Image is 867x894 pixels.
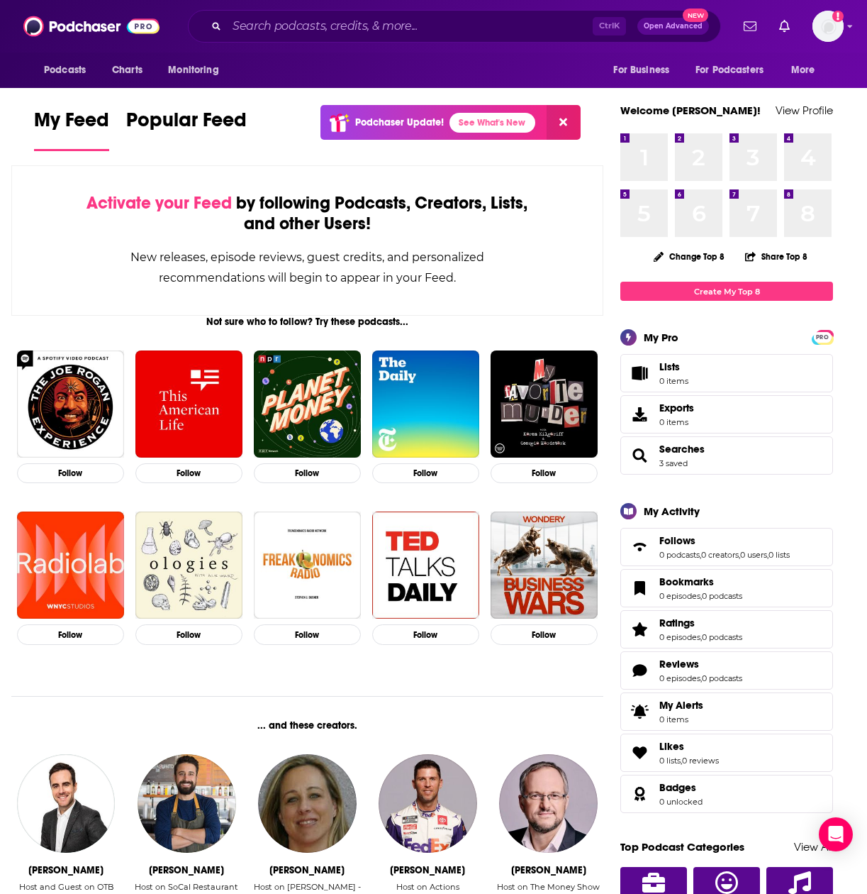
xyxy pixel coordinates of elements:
[659,740,719,753] a: Likes
[739,550,740,560] span: ,
[659,781,703,794] a: Badges
[17,351,124,458] img: The Joe Rogan Experience
[620,775,833,813] span: Badges
[625,446,654,465] a: Searches
[34,108,109,151] a: My Feed
[637,18,709,35] button: Open AdvancedNew
[659,402,694,414] span: Exports
[794,840,833,854] a: View All
[625,363,654,383] span: Lists
[227,15,593,38] input: Search podcasts, credits, & more...
[620,692,833,731] a: My Alerts
[620,436,833,475] span: Searches
[497,882,600,892] div: Host on The Money Show
[744,243,808,270] button: Share Top 8
[659,617,695,629] span: Ratings
[659,740,684,753] span: Likes
[620,734,833,772] span: Likes
[254,351,361,458] img: Planet Money
[103,57,151,84] a: Charts
[379,754,477,853] img: Denny Hamlin
[659,534,695,547] span: Follows
[254,512,361,619] img: Freakonomics Radio
[659,781,696,794] span: Badges
[620,569,833,607] span: Bookmarks
[659,591,700,601] a: 0 episodes
[491,351,598,458] img: My Favorite Murder with Karen Kilgariff and Georgia Hardstark
[11,316,603,328] div: Not sure who to follow? Try these podcasts...
[659,617,742,629] a: Ratings
[138,754,236,853] img: Andrew Gruel
[620,840,744,854] a: Top Podcast Categories
[372,624,479,645] button: Follow
[83,247,532,288] div: New releases, episode reviews, guest credits, and personalized recommendations will begin to appe...
[644,23,703,30] span: Open Advanced
[499,754,598,853] a: Stephen Grootes
[168,60,218,80] span: Monitoring
[625,702,654,722] span: My Alerts
[659,360,680,373] span: Lists
[625,743,654,763] a: Likes
[659,458,688,468] a: 3 saved
[644,331,678,344] div: My Pro
[491,463,598,484] button: Follow
[702,632,742,642] a: 0 podcasts
[700,591,702,601] span: ,
[83,193,532,234] div: by following Podcasts, Creators, Lists, and other Users!
[449,113,535,133] a: See What's New
[681,756,682,766] span: ,
[372,351,479,458] a: The Daily
[625,661,654,680] a: Reviews
[659,658,699,670] span: Reviews
[625,578,654,598] a: Bookmarks
[620,395,833,434] a: Exports
[768,550,790,560] a: 0 lists
[659,376,688,386] span: 0 items
[372,512,479,619] img: TED Talks Daily
[812,11,844,42] span: Logged in as mtraynor
[491,624,598,645] button: Follow
[700,550,701,560] span: ,
[511,864,586,876] div: Stephen Grootes
[135,624,242,645] button: Follow
[791,60,815,80] span: More
[135,512,242,619] a: Ologies with Alie Ward
[659,443,705,456] a: Searches
[620,651,833,690] span: Reviews
[773,14,795,38] a: Show notifications dropdown
[620,104,761,117] a: Welcome [PERSON_NAME]!
[135,351,242,458] img: This American Life
[659,673,700,683] a: 0 episodes
[620,528,833,566] span: Follows
[355,116,444,128] p: Podchaser Update!
[686,57,784,84] button: open menu
[254,463,361,484] button: Follow
[28,864,104,876] div: Joe Molloy
[17,512,124,619] img: Radiolab
[659,550,700,560] a: 0 podcasts
[112,60,142,80] span: Charts
[659,575,714,588] span: Bookmarks
[17,754,116,853] img: Joe Molloy
[819,817,853,851] div: Open Intercom Messenger
[258,754,357,853] img: Sarah Westall
[390,864,465,876] div: Denny Hamlin
[776,104,833,117] a: View Profile
[620,354,833,392] a: Lists
[645,248,733,265] button: Change Top 8
[781,57,833,84] button: open menu
[659,534,790,547] a: Follows
[34,57,104,84] button: open menu
[491,512,598,619] a: Business Wars
[23,13,160,40] a: Podchaser - Follow, Share and Rate Podcasts
[659,797,703,807] a: 0 unlocked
